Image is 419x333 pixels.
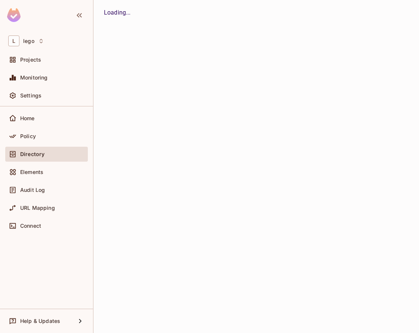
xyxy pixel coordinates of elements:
span: Policy [20,133,36,139]
span: Home [20,115,35,121]
span: Directory [20,151,44,157]
span: Connect [20,223,41,229]
span: Help & Updates [20,318,60,324]
div: Loading... [104,8,409,17]
span: L [8,35,19,46]
span: Projects [20,57,41,63]
span: URL Mapping [20,205,55,211]
img: SReyMgAAAABJRU5ErkJggg== [7,8,21,22]
span: Workspace: lego [23,38,34,44]
span: Elements [20,169,43,175]
span: Monitoring [20,75,48,81]
span: Audit Log [20,187,45,193]
span: Settings [20,93,41,99]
